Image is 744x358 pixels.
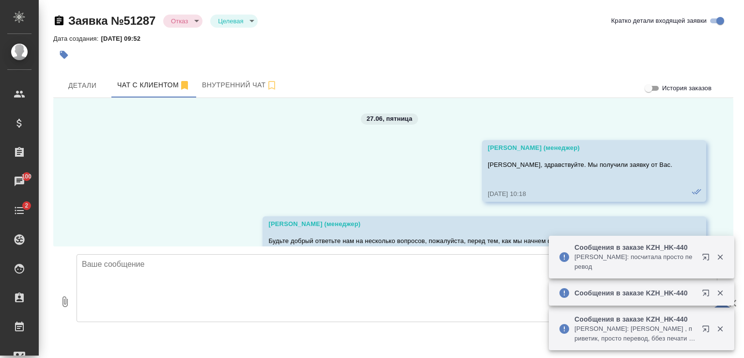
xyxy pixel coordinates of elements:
[266,80,278,91] svg: Подписаться
[117,79,190,91] span: Чат с клиентом
[215,17,246,25] button: Целевая
[696,247,719,271] button: Открыть в новой вкладке
[168,17,191,25] button: Отказ
[710,253,730,261] button: Закрыть
[68,14,155,27] a: Заявка №51287
[696,319,719,342] button: Открыть в новой вкладке
[662,83,712,93] span: История заказов
[179,80,190,91] svg: Отписаться
[574,324,696,343] p: [PERSON_NAME]: [PERSON_NAME] , приветик, просто перевод, ббез печати потом же?
[101,35,148,42] p: [DATE] 09:52
[488,160,672,170] p: [PERSON_NAME], здравствуйте. Мы получили заявку от Вас.
[268,219,672,229] div: [PERSON_NAME] (менеджер)
[16,172,38,181] span: 100
[202,79,278,91] span: Внутренний чат
[111,73,196,98] button: 77079422936 (Салтанат) - (undefined)
[574,314,696,324] p: Сообщения в заказе KZH_HK-440
[53,35,101,42] p: Дата создания:
[710,289,730,297] button: Закрыть
[2,198,36,223] a: 2
[367,114,413,124] p: 27.06, пятница
[488,143,672,153] div: [PERSON_NAME] (менеджер)
[710,325,730,333] button: Закрыть
[59,80,106,92] span: Детали
[696,283,719,307] button: Открыть в новой вкладке
[53,44,75,65] button: Добавить тэг
[210,15,258,28] div: Отказ
[574,243,696,252] p: Сообщения в заказе KZH_HK-440
[163,15,202,28] div: Отказ
[53,15,65,27] button: Скопировать ссылку
[268,236,672,256] p: Будьте добрый ответьте нам на несколько вопросов, пожалуйста, перед тем, как мы начнем формироват...
[611,16,707,26] span: Кратко детали входящей заявки
[574,288,696,298] p: Сообщения в заказе KZH_HK-440
[574,252,696,272] p: [PERSON_NAME]: посчитала просто перевод
[488,189,672,199] div: [DATE] 10:18
[2,169,36,194] a: 100
[19,201,34,211] span: 2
